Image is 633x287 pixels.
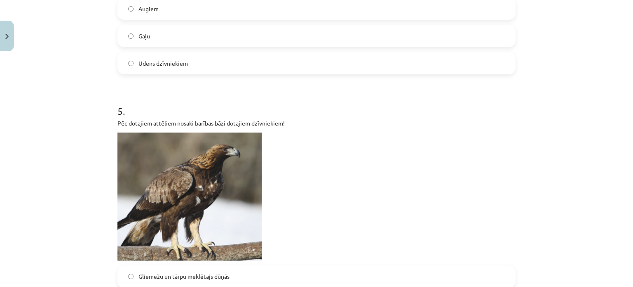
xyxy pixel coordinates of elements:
h1: 5 . [117,91,516,116]
p: Pēc dotajiem attēliem nosaki barības bāzi dotajiem dzīvniekiem! [117,119,516,128]
input: Augiem [128,6,134,12]
span: Augiem [138,5,159,13]
span: Ūdens dzīvniekiem [138,59,188,68]
span: Gliemežu un tārpu meklētajs dūņās [138,272,230,281]
span: Gaļu [138,32,150,40]
input: Ūdens dzīvniekiem [128,61,134,66]
input: Gliemežu un tārpu meklētajs dūņās [128,274,134,279]
input: Gaļu [128,33,134,39]
img: icon-close-lesson-0947bae3869378f0d4975bcd49f059093ad1ed9edebbc8119c70593378902aed.svg [5,34,9,39]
